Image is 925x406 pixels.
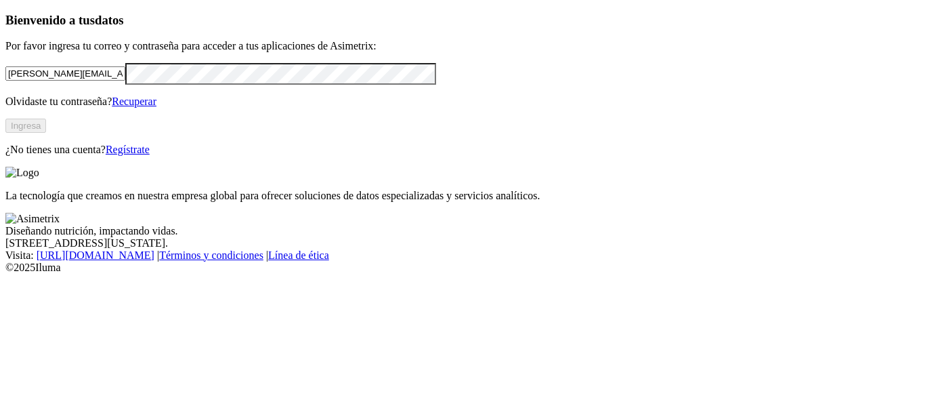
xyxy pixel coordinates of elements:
[5,249,920,262] div: Visita : | |
[5,190,920,202] p: La tecnología que creamos en nuestra empresa global para ofrecer soluciones de datos especializad...
[5,13,920,28] h3: Bienvenido a tus
[5,167,39,179] img: Logo
[5,119,46,133] button: Ingresa
[5,262,920,274] div: © 2025 Iluma
[5,66,125,81] input: Tu correo
[95,13,124,27] span: datos
[5,225,920,237] div: Diseñando nutrición, impactando vidas.
[5,96,920,108] p: Olvidaste tu contraseña?
[5,40,920,52] p: Por favor ingresa tu correo y contraseña para acceder a tus aplicaciones de Asimetrix:
[159,249,263,261] a: Términos y condiciones
[106,144,150,155] a: Regístrate
[112,96,156,107] a: Recuperar
[5,237,920,249] div: [STREET_ADDRESS][US_STATE].
[5,144,920,156] p: ¿No tienes una cuenta?
[37,249,154,261] a: [URL][DOMAIN_NAME]
[5,213,60,225] img: Asimetrix
[268,249,329,261] a: Línea de ética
